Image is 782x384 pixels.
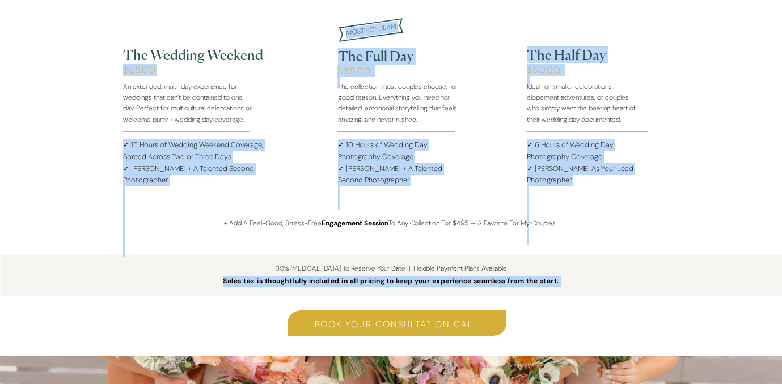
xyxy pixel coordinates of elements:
[527,65,653,89] h2: $5000
[123,82,253,122] p: An extended, multi-day experience for weddings that can’t be contained to one day. Perfect for mu...
[322,219,388,228] b: Engagement Session
[338,82,464,122] p: The collection most couples choose, for good reason. Everything you need for detailed, emotional ...
[123,46,308,63] h2: The Wedding Weekend
[288,317,506,330] a: book your consultation call
[228,263,555,274] p: 30% [MEDICAL_DATA] To Reserve Your Date | Flexible Payment Plans Available
[123,65,250,89] h2: $8500
[224,218,570,233] p: + Add A Feel-Good, Stress-Free To Any Collection For $495 — A Favorite For My Couples
[527,139,645,211] p: ✓ 6 Hours of Wedding Day Photography Coverage ✓ [PERSON_NAME] As Your Lead Photographer
[337,66,464,82] h2: $6500
[345,22,396,37] i: MOST POPULAR!
[123,139,264,198] p: ✓ 15 Hours of Wedding Weekend Coverage, Spread Across Two or Three Days ✓ [PERSON_NAME] + A Talen...
[338,48,500,65] h2: The Full Day
[338,139,458,218] p: ✓ 10 Hours of Wedding Day Photography Coverage ✓ [PERSON_NAME] + A Talented Second Photographer
[527,46,688,63] h2: The Half Day
[527,82,640,122] p: Ideal for smaller celebrations, elopement adventures, or couples who simply want the beating hear...
[223,276,559,285] b: Sales tax is thoughtfully included in all pricing to keep your experience seamless from the start.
